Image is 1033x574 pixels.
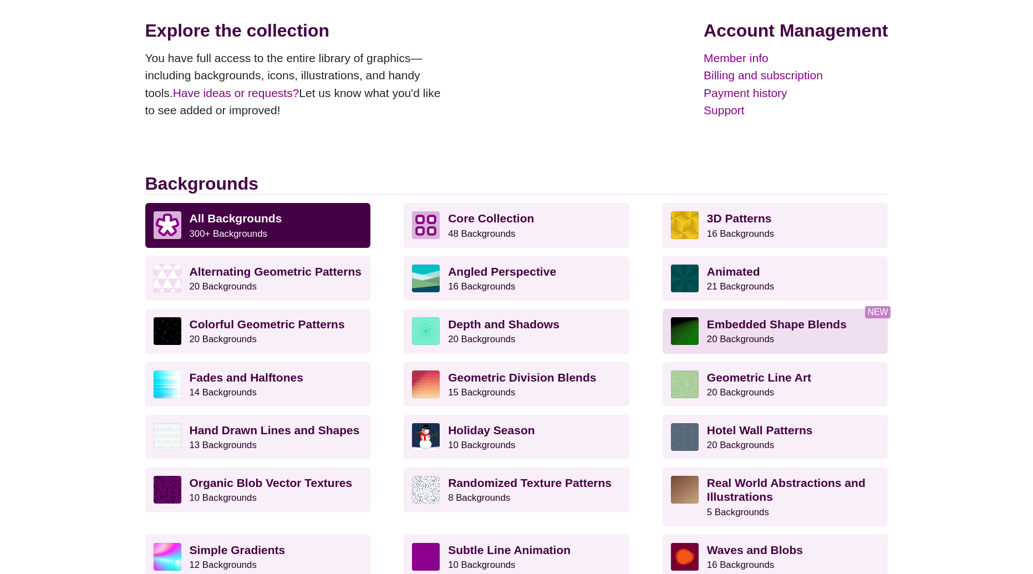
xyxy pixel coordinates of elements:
[448,492,510,503] small: 8 Backgrounds
[448,281,515,292] small: 16 Backgrounds
[190,560,257,570] small: 12 Backgrounds
[190,281,257,292] small: 20 Backgrounds
[154,543,181,571] img: colorful radial mesh gradient rainbow
[412,317,440,345] img: green layered rings within rings
[671,211,699,239] img: fancy golden cube pattern
[671,476,699,504] img: wooden floor pattern
[412,423,440,451] img: vector art snowman with black hat, branch arms, and carrot nose
[448,334,515,344] small: 20 Backgrounds
[412,370,440,398] img: red-to-yellow gradient large pixel grid
[707,507,769,517] small: 5 Backgrounds
[145,20,450,41] h2: Explore the collection
[190,440,257,450] small: 13 Backgrounds
[671,423,699,451] img: intersecting outlined circles formation pattern
[145,203,371,247] a: All Backgrounds 300+ Backgrounds
[707,265,760,278] strong: Animated
[448,212,534,225] strong: Core Collection
[707,228,774,239] small: 16 Backgrounds
[154,370,181,398] img: blue lights stretching horizontally over white
[190,334,257,344] small: 20 Backgrounds
[404,468,629,512] a: Randomized Texture Patterns8 Backgrounds
[145,256,371,301] a: Alternating Geometric Patterns20 Backgrounds
[448,371,596,384] strong: Geometric Division Blends
[145,468,371,512] a: Organic Blob Vector Textures10 Backgrounds
[190,492,257,503] small: 10 Backgrounds
[190,265,362,278] strong: Alternating Geometric Patterns
[154,423,181,451] img: white subtle wave background
[173,87,299,99] a: Have ideas or requests?
[671,265,699,292] img: green rave light effect animated background
[448,387,515,398] small: 15 Backgrounds
[704,67,888,84] a: Billing and subscription
[448,440,515,450] small: 10 Backgrounds
[707,440,774,450] small: 20 Backgrounds
[707,318,847,331] strong: Embedded Shape Blends
[145,362,371,407] a: Fades and Halftones14 Backgrounds
[663,362,888,407] a: Geometric Line Art20 Backgrounds
[190,371,303,384] strong: Fades and Halftones
[412,265,440,292] img: abstract landscape with sky mountains and water
[704,84,888,102] a: Payment history
[671,317,699,345] img: green to black rings rippling away from corner
[404,203,629,247] a: Core Collection 48 Backgrounds
[707,281,774,292] small: 21 Backgrounds
[190,387,257,398] small: 14 Backgrounds
[404,362,629,407] a: Geometric Division Blends15 Backgrounds
[154,317,181,345] img: a rainbow pattern of outlined geometric shapes
[190,424,360,436] strong: Hand Drawn Lines and Shapes
[707,371,811,384] strong: Geometric Line Art
[707,387,774,398] small: 20 Backgrounds
[145,309,371,353] a: Colorful Geometric Patterns20 Backgrounds
[145,173,888,195] h2: Backgrounds
[707,560,774,570] small: 16 Backgrounds
[448,318,559,331] strong: Depth and Shadows
[145,49,450,119] p: You have full access to the entire library of graphics—including backgrounds, icons, illustration...
[190,318,345,331] strong: Colorful Geometric Patterns
[154,265,181,292] img: light purple and white alternating triangle pattern
[663,468,888,526] a: Real World Abstractions and Illustrations5 Backgrounds
[671,370,699,398] img: geometric web of connecting lines
[663,256,888,301] a: Animated21 Backgrounds
[145,415,371,459] a: Hand Drawn Lines and Shapes13 Backgrounds
[412,543,440,571] img: a line grid with a slope perspective
[404,309,629,353] a: Depth and Shadows20 Backgrounds
[707,212,772,225] strong: 3D Patterns
[448,228,515,239] small: 48 Backgrounds
[663,415,888,459] a: Hotel Wall Patterns20 Backgrounds
[663,203,888,247] a: 3D Patterns16 Backgrounds
[448,543,571,556] strong: Subtle Line Animation
[707,424,813,436] strong: Hotel Wall Patterns
[190,476,353,489] strong: Organic Blob Vector Textures
[412,476,440,504] img: gray texture pattern on white
[190,543,286,556] strong: Simple Gradients
[448,476,612,489] strong: Randomized Texture Patterns
[671,543,699,571] img: various uneven centered blobs
[704,20,888,41] h2: Account Management
[707,334,774,344] small: 20 Backgrounds
[448,560,515,570] small: 10 Backgrounds
[404,415,629,459] a: Holiday Season10 Backgrounds
[404,256,629,301] a: Angled Perspective16 Backgrounds
[154,476,181,504] img: Purple vector splotches
[448,424,535,436] strong: Holiday Season
[707,476,866,503] strong: Real World Abstractions and Illustrations
[663,309,888,353] a: Embedded Shape Blends20 Backgrounds
[448,265,556,278] strong: Angled Perspective
[190,212,282,225] strong: All Backgrounds
[190,228,267,239] small: 300+ Backgrounds
[707,543,803,556] strong: Waves and Blobs
[704,49,888,67] a: Member info
[704,101,888,119] a: Support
